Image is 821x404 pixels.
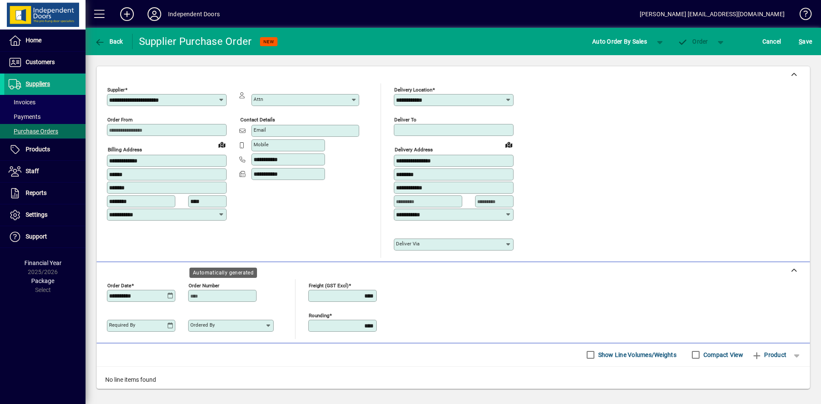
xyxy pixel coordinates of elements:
[394,117,416,123] mat-label: Deliver To
[762,35,781,48] span: Cancel
[793,2,810,29] a: Knowledge Base
[9,128,58,135] span: Purchase Orders
[588,34,651,49] button: Auto Order By Sales
[107,282,131,288] mat-label: Order date
[592,35,647,48] span: Auto Order By Sales
[113,6,141,22] button: Add
[747,347,791,363] button: Product
[799,38,802,45] span: S
[254,127,266,133] mat-label: Email
[678,38,708,45] span: Order
[86,34,133,49] app-page-header-button: Back
[673,34,712,49] button: Order
[97,367,810,393] div: No line items found
[189,282,219,288] mat-label: Order number
[26,211,47,218] span: Settings
[4,204,86,226] a: Settings
[254,96,263,102] mat-label: Attn
[4,183,86,204] a: Reports
[752,348,786,362] span: Product
[309,282,348,288] mat-label: Freight (GST excl)
[26,59,55,65] span: Customers
[141,6,168,22] button: Profile
[4,95,86,109] a: Invoices
[92,34,125,49] button: Back
[797,34,814,49] button: Save
[4,226,86,248] a: Support
[107,117,133,123] mat-label: Order from
[189,268,257,278] div: Automatically generated
[26,146,50,153] span: Products
[168,7,220,21] div: Independent Doors
[95,38,123,45] span: Back
[4,52,86,73] a: Customers
[139,35,252,48] div: Supplier Purchase Order
[26,168,39,174] span: Staff
[597,351,676,359] label: Show Line Volumes/Weights
[4,30,86,51] a: Home
[31,277,54,284] span: Package
[215,138,229,151] a: View on map
[702,351,743,359] label: Compact View
[26,80,50,87] span: Suppliers
[26,37,41,44] span: Home
[640,7,785,21] div: [PERSON_NAME] [EMAIL_ADDRESS][DOMAIN_NAME]
[502,138,516,151] a: View on map
[309,312,329,318] mat-label: Rounding
[4,161,86,182] a: Staff
[760,34,783,49] button: Cancel
[26,189,47,196] span: Reports
[396,241,419,247] mat-label: Deliver via
[799,35,812,48] span: ave
[109,322,135,328] mat-label: Required by
[263,39,274,44] span: NEW
[24,260,62,266] span: Financial Year
[9,113,41,120] span: Payments
[4,124,86,139] a: Purchase Orders
[9,99,35,106] span: Invoices
[4,109,86,124] a: Payments
[4,139,86,160] a: Products
[394,87,432,93] mat-label: Delivery Location
[26,233,47,240] span: Support
[107,87,125,93] mat-label: Supplier
[254,142,269,147] mat-label: Mobile
[190,322,215,328] mat-label: Ordered by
